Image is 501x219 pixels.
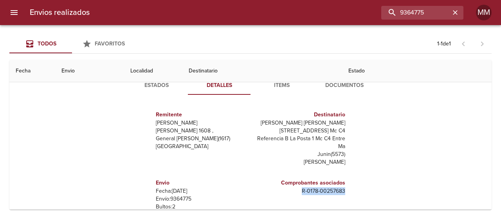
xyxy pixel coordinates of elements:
h6: Destinatario [254,110,345,119]
span: Detalles [193,81,246,90]
h6: Remitente [156,110,247,119]
th: Envio [55,60,124,82]
p: [PERSON_NAME] [PERSON_NAME] [254,119,345,127]
span: Documentos [318,81,371,90]
p: Bultos: 2 [156,203,247,211]
input: buscar [381,6,450,20]
div: Tabs Envios [9,34,135,53]
h6: Comprobantes asociados [254,179,345,187]
span: Items [255,81,308,90]
p: [STREET_ADDRESS] Mc C4 Referencia B La Posta 1 Mc C4 Entre Ma [254,127,345,150]
p: R - 0178 - 00257683 [254,187,345,195]
h6: Envio [156,179,247,187]
div: Tabs detalle de guia [125,76,376,95]
span: Favoritos [95,40,125,47]
th: Estado [342,60,492,82]
th: Localidad [124,60,182,82]
p: [PERSON_NAME] [254,158,345,166]
h6: Envios realizados [30,6,90,19]
p: General [PERSON_NAME] ( 1617 ) [156,135,247,143]
p: [PERSON_NAME] 1608 , [156,127,247,135]
p: [GEOGRAPHIC_DATA] [156,143,247,150]
span: Pagina siguiente [473,34,492,53]
span: Todos [38,40,56,47]
p: [PERSON_NAME] [156,119,247,127]
p: Envío: 9364775 [156,195,247,203]
div: MM [476,5,492,20]
p: Junin ( 5573 ) [254,150,345,158]
div: Abrir información de usuario [476,5,492,20]
span: Estados [130,81,183,90]
p: 1 - 1 de 1 [437,40,451,48]
th: Destinatario [182,60,342,82]
p: Fecha: [DATE] [156,187,247,195]
th: Fecha [9,60,55,82]
button: menu [5,3,23,22]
